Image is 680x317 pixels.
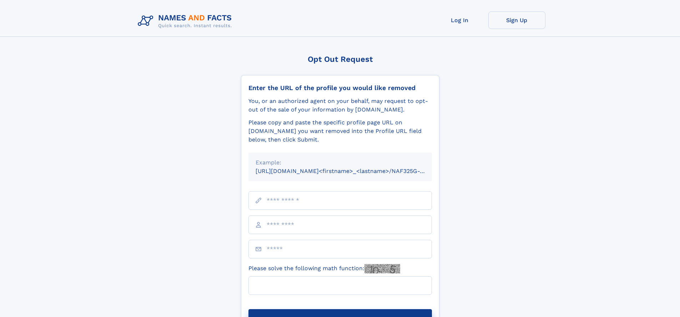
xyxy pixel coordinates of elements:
[256,158,425,167] div: Example:
[248,118,432,144] div: Please copy and paste the specific profile page URL on [DOMAIN_NAME] you want removed into the Pr...
[256,168,445,174] small: [URL][DOMAIN_NAME]<firstname>_<lastname>/NAF325G-xxxxxxxx
[248,97,432,114] div: You, or an authorized agent on your behalf, may request to opt-out of the sale of your informatio...
[248,84,432,92] div: Enter the URL of the profile you would like removed
[488,11,545,29] a: Sign Up
[135,11,238,31] img: Logo Names and Facts
[241,55,439,64] div: Opt Out Request
[431,11,488,29] a: Log In
[248,264,400,273] label: Please solve the following math function:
